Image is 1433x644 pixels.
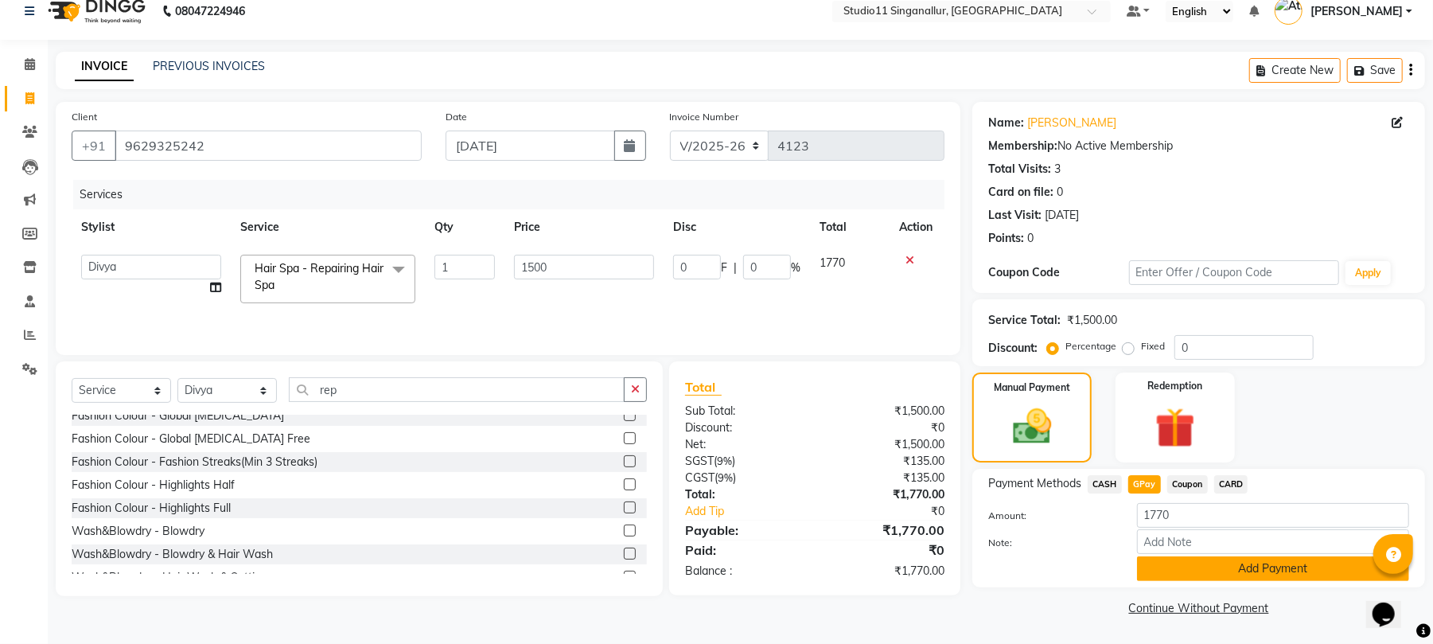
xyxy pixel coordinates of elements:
img: _cash.svg [1001,404,1064,449]
button: +91 [72,131,116,161]
label: Percentage [1065,339,1116,353]
div: Fashion Colour - Highlights Full [72,500,231,517]
span: | [734,260,737,276]
span: % [791,260,800,276]
div: No Active Membership [988,138,1409,154]
button: Save [1347,58,1403,83]
th: Stylist [72,209,231,245]
span: SGST [685,454,714,468]
div: Membership: [988,138,1057,154]
a: Continue Without Payment [975,600,1422,617]
div: Sub Total: [673,403,815,420]
input: Search by Name/Mobile/Email/Code [115,131,422,161]
label: Invoice Number [670,110,739,124]
div: ₹135.00 [815,470,956,486]
button: Create New [1249,58,1341,83]
span: F [721,260,727,276]
th: Qty [425,209,504,245]
div: ₹1,500.00 [815,403,956,420]
a: PREVIOUS INVOICES [153,59,265,73]
div: Total Visits: [988,161,1051,178]
div: ₹135.00 [815,453,956,470]
div: ₹1,770.00 [815,486,956,503]
th: Service [231,209,425,245]
span: Payment Methods [988,475,1081,492]
div: Points: [988,230,1024,247]
span: [PERSON_NAME] [1310,3,1403,20]
div: Wash&Blowdry - Blowdry [72,523,204,540]
th: Price [504,209,664,245]
span: GPay [1128,475,1161,494]
button: Apply [1345,261,1391,285]
span: 1770 [820,256,845,270]
div: 0 [1057,184,1063,201]
div: Total: [673,486,815,503]
div: ( ) [673,470,815,486]
a: x [275,278,282,292]
div: Payable: [673,521,815,540]
label: Client [72,110,97,124]
img: _gift.svg [1143,403,1208,453]
div: Paid: [673,541,815,560]
div: ₹1,770.00 [815,563,956,580]
span: CGST [685,470,715,485]
span: CASH [1088,475,1122,494]
label: Date [446,110,467,124]
th: Action [890,209,944,245]
div: Fashion Colour - Fashion Streaks(Min 3 Streaks) [72,454,317,470]
span: Coupon [1167,475,1208,494]
div: ₹1,500.00 [1067,312,1117,329]
input: Enter Offer / Coupon Code [1129,260,1339,285]
span: 9% [718,471,733,484]
div: Card on file: [988,184,1053,201]
button: Add Payment [1137,556,1409,581]
div: Net: [673,436,815,453]
div: [DATE] [1045,207,1079,224]
div: Fashion Colour - Global [MEDICAL_DATA] Free [72,431,310,447]
div: Discount: [988,340,1038,357]
div: ₹0 [815,541,956,560]
div: Fashion Colour - Highlights Half [72,477,235,494]
span: Total [685,379,722,396]
div: Fashion Colour - Global [MEDICAL_DATA] [72,408,284,424]
div: Service Total: [988,312,1061,329]
input: Search or Scan [289,377,625,402]
div: Name: [988,115,1024,131]
a: [PERSON_NAME] [1027,115,1116,131]
div: ₹0 [815,420,956,436]
div: ₹1,500.00 [815,436,956,453]
label: Fixed [1141,339,1165,353]
span: Hair Spa - Repairing Hair Spa [255,261,384,292]
input: Add Note [1137,529,1409,554]
th: Total [810,209,890,245]
label: Amount: [976,509,1124,523]
div: Wash&Blowdry - Hair Wash & Setting [72,569,267,586]
div: Services [73,180,956,209]
div: ₹0 [839,503,956,520]
label: Note: [976,536,1124,550]
div: Coupon Code [988,264,1128,281]
div: Discount: [673,420,815,436]
div: Last Visit: [988,207,1042,224]
div: 3 [1054,161,1061,178]
div: 0 [1027,230,1034,247]
iframe: chat widget [1366,580,1417,628]
div: ( ) [673,453,815,470]
th: Disc [664,209,810,245]
div: Balance : [673,563,815,580]
div: ₹1,770.00 [815,521,956,540]
span: 9% [717,455,732,467]
a: INVOICE [75,53,134,81]
input: Amount [1137,503,1409,528]
div: Wash&Blowdry - Blowdry & Hair Wash [72,546,273,563]
a: Add Tip [673,503,839,520]
label: Redemption [1147,379,1202,393]
label: Manual Payment [994,381,1070,395]
span: CARD [1214,475,1248,494]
